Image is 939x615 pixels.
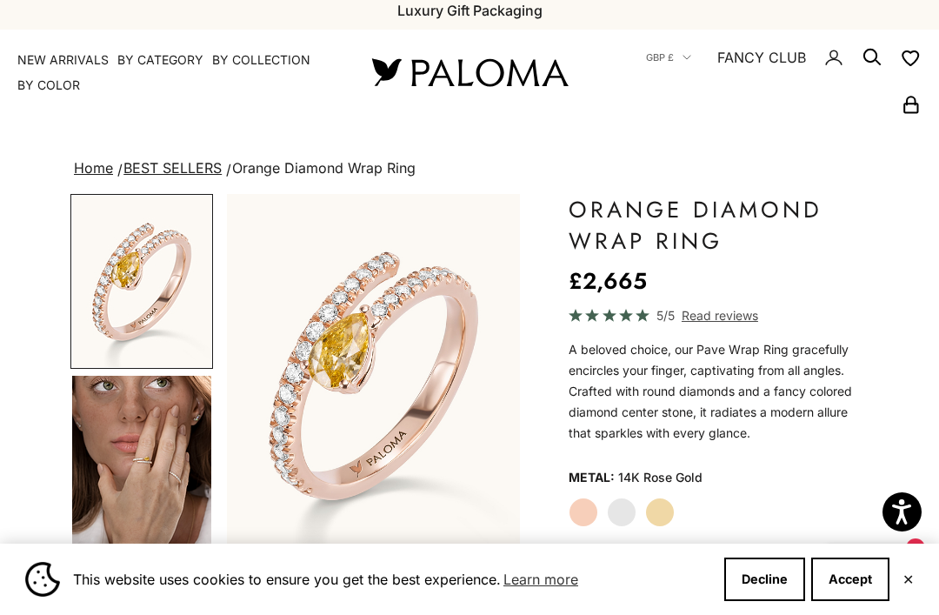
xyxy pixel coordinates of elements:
sale-price: £2,665 [569,264,647,298]
nav: breadcrumbs [70,157,869,181]
img: #YellowGold #RoseGold #WhiteGold [72,376,211,548]
span: 5/5 [656,305,675,325]
button: Accept [811,558,889,601]
h1: Orange Diamond Wrap Ring [569,194,869,257]
nav: Secondary navigation [609,30,922,115]
img: #RoseGold [72,196,211,367]
button: GBP £ [646,50,691,65]
button: Close [902,574,914,585]
button: Go to item 1 [70,194,213,369]
a: NEW ARRIVALS [17,51,109,69]
div: Item 1 of 18 [227,194,520,556]
span: GBP £ [646,50,674,65]
a: Learn more [501,566,581,592]
legend: Metal: [569,465,615,491]
a: BEST SELLERS [123,159,222,177]
span: Read reviews [682,305,758,325]
span: Orange Diamond Wrap Ring [232,159,416,177]
a: Home [74,159,113,177]
summary: By Color [17,77,80,94]
span: This website uses cookies to ensure you get the best experience. [73,566,710,592]
nav: Primary navigation [17,51,330,94]
button: Decline [724,558,805,601]
summary: By Category [117,51,203,69]
img: Cookie banner [25,562,60,597]
div: A beloved choice, our Pave Wrap Ring gracefully encircles your finger, captivating from all angle... [569,339,869,444]
summary: By Collection [212,51,310,69]
button: Go to item 4 [70,374,213,550]
variant-option-value: 14K Rose Gold [618,465,703,491]
a: FANCY CLUB [717,46,806,69]
img: #RoseGold [227,194,520,556]
a: 5/5 Read reviews [569,305,869,325]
